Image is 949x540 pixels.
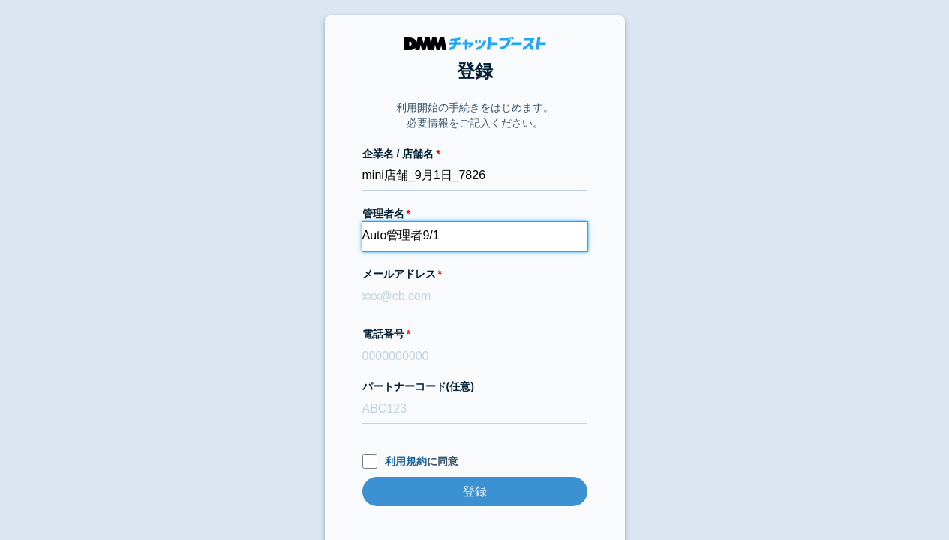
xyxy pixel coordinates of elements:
h1: 登録 [362,58,587,85]
input: 登録 [362,477,587,506]
a: 利用規約 [385,455,427,467]
input: 株式会社チャットブースト [362,162,587,191]
img: DMMチャットブースト [404,37,546,50]
label: に同意 [362,454,587,469]
input: ABC123 [362,394,587,424]
input: xxx@cb.com [362,282,587,311]
input: 0000000000 [362,342,587,371]
label: メールアドレス [362,266,587,282]
input: 利用規約に同意 [362,454,377,469]
label: 管理者名 [362,206,587,222]
input: 会話 太郎 [362,222,587,251]
p: 利用開始の手続きをはじめます。 必要情報をご記入ください。 [396,100,554,131]
label: 企業名 / 店舗名 [362,146,587,162]
label: 電話番号 [362,326,587,342]
label: パートナーコード(任意) [362,379,587,394]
